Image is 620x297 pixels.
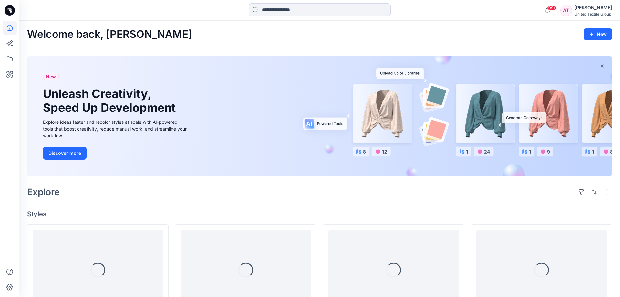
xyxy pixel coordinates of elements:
h2: Welcome back, [PERSON_NAME] [27,28,192,40]
span: 99+ [547,5,557,11]
h1: Unleash Creativity, Speed Up Development [43,87,179,115]
div: Explore ideas faster and recolor styles at scale with AI-powered tools that boost creativity, red... [43,119,188,139]
div: United Textile Group [574,12,612,16]
span: New [46,73,56,80]
div: AT [560,5,572,16]
div: [PERSON_NAME] [574,4,612,12]
button: Discover more [43,147,87,160]
h4: Styles [27,210,612,218]
a: Discover more [43,147,188,160]
button: New [584,28,612,40]
h2: Explore [27,187,60,197]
